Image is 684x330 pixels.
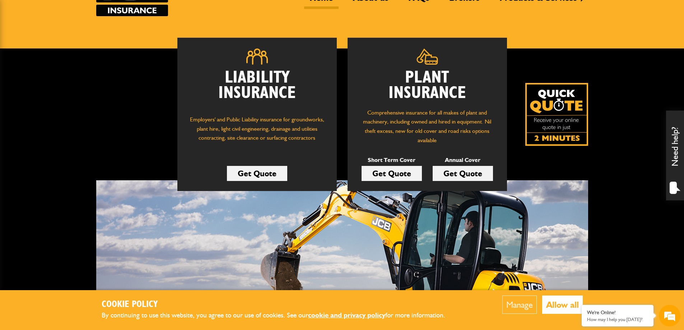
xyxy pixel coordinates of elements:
h2: Cookie Policy [102,299,457,310]
h2: Plant Insurance [358,70,496,101]
button: Allow all [542,296,583,314]
p: Comprehensive insurance for all makes of plant and machinery, including owned and hired in equipm... [358,108,496,145]
div: We're Online! [587,310,648,316]
p: Employers' and Public Liability insurance for groundworks, plant hire, light civil engineering, d... [188,115,326,149]
a: cookie and privacy policy [308,311,385,319]
a: Get Quote [362,166,422,181]
p: Annual Cover [433,155,493,165]
img: Quick Quote [525,83,588,146]
p: By continuing to use this website, you agree to our use of cookies. See our for more information. [102,310,457,321]
p: Short Term Cover [362,155,422,165]
a: Get Quote [227,166,287,181]
button: Manage [502,296,537,314]
div: Need help? [666,111,684,200]
h2: Liability Insurance [188,70,326,108]
p: How may I help you today? [587,317,648,322]
a: Get your insurance quote isn just 2-minutes [525,83,588,146]
a: Get Quote [433,166,493,181]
